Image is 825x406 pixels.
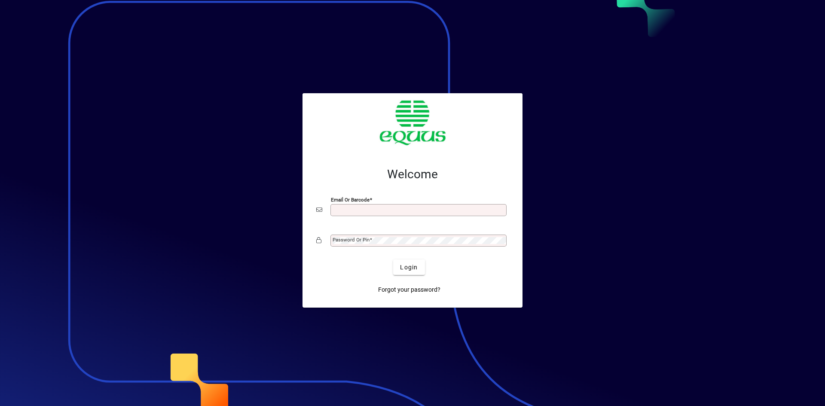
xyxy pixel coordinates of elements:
span: Login [400,263,418,272]
a: Forgot your password? [375,282,444,297]
h2: Welcome [316,167,509,182]
button: Login [393,259,425,275]
mat-label: Email or Barcode [331,197,370,203]
span: Forgot your password? [378,285,440,294]
mat-label: Password or Pin [333,237,370,243]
